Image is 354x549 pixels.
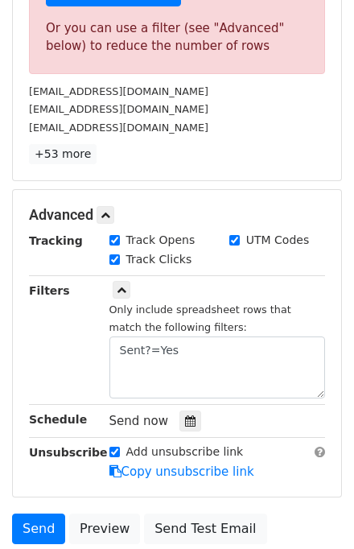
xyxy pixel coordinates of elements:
[144,514,266,544] a: Send Test Email
[29,446,108,459] strong: Unsubscribe
[29,103,208,115] small: [EMAIL_ADDRESS][DOMAIN_NAME]
[29,234,83,247] strong: Tracking
[246,232,309,249] label: UTM Codes
[29,206,325,224] h5: Advanced
[109,414,169,428] span: Send now
[126,232,196,249] label: Track Opens
[274,472,354,549] iframe: Chat Widget
[109,303,291,334] small: Only include spreadsheet rows that match the following filters:
[69,514,140,544] a: Preview
[29,122,208,134] small: [EMAIL_ADDRESS][DOMAIN_NAME]
[29,85,208,97] small: [EMAIL_ADDRESS][DOMAIN_NAME]
[126,444,244,460] label: Add unsubscribe link
[29,144,97,164] a: +53 more
[12,514,65,544] a: Send
[29,284,70,297] strong: Filters
[126,251,192,268] label: Track Clicks
[29,413,87,426] strong: Schedule
[46,19,308,56] div: Or you can use a filter (see "Advanced" below) to reduce the number of rows
[109,464,254,479] a: Copy unsubscribe link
